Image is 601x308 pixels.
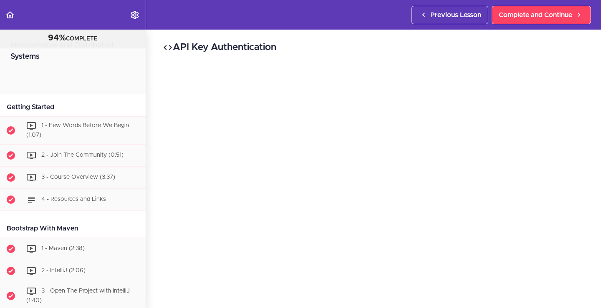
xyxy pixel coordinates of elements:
div: COMPLETE [10,33,135,44]
span: 1 - Maven (2:38) [41,245,85,251]
span: 4 - Resources and Links [41,196,106,202]
span: 2 - Join The Community (0:51) [41,152,124,158]
span: 3 - Open The Project with IntelliJ (1:40) [26,288,130,303]
a: Complete and Continue [492,6,591,24]
span: 1 - Few Words Before We Begin (1:07) [26,123,129,138]
span: Complete and Continue [499,10,572,20]
h2: API Key Authentication [163,40,584,55]
span: 3 - Course Overview (3:37) [41,174,115,180]
svg: Back to course curriculum [5,10,15,20]
span: Previous Lesson [430,10,481,20]
svg: Settings Menu [130,10,140,20]
a: Previous Lesson [412,6,488,24]
span: 2 - IntelliJ (2:06) [41,268,86,273]
span: 94% [48,34,66,42]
